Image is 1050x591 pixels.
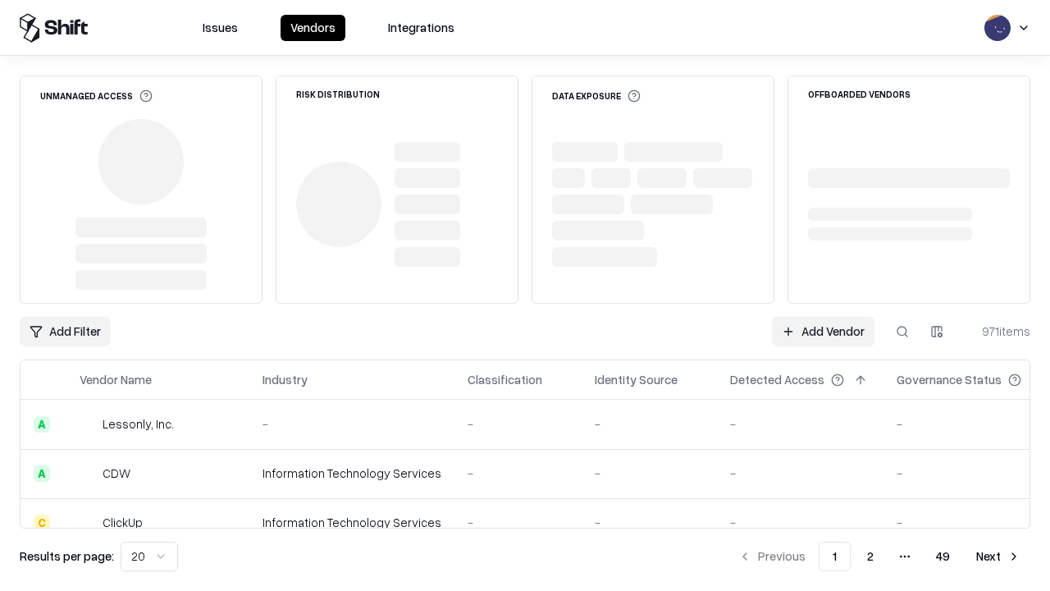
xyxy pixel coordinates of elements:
[808,89,911,98] div: Offboarded Vendors
[730,415,870,433] div: -
[80,515,96,531] img: ClickUp
[468,371,542,388] div: Classification
[468,465,568,482] div: -
[923,542,963,571] button: 49
[80,465,96,482] img: CDW
[103,514,143,531] div: ClickUp
[897,415,1048,433] div: -
[103,415,174,433] div: Lessonly, Inc.
[965,323,1030,340] div: 971 items
[34,465,50,482] div: A
[80,371,152,388] div: Vendor Name
[854,542,887,571] button: 2
[40,89,153,103] div: Unmanaged Access
[730,371,824,388] div: Detected Access
[552,89,641,103] div: Data Exposure
[80,416,96,433] img: Lessonly, Inc.
[966,542,1030,571] button: Next
[819,542,851,571] button: 1
[262,514,441,531] div: Information Technology Services
[34,416,50,433] div: A
[20,547,114,565] p: Results per page:
[728,542,1030,571] nav: pagination
[262,415,441,433] div: -
[262,465,441,482] div: Information Technology Services
[897,465,1048,482] div: -
[20,317,111,346] button: Add Filter
[262,371,308,388] div: Industry
[103,465,130,482] div: CDW
[296,89,380,98] div: Risk Distribution
[468,415,568,433] div: -
[378,15,464,41] button: Integrations
[595,415,704,433] div: -
[730,514,870,531] div: -
[897,371,1002,388] div: Governance Status
[281,15,345,41] button: Vendors
[772,317,874,346] a: Add Vendor
[34,515,50,531] div: C
[595,465,704,482] div: -
[468,514,568,531] div: -
[897,514,1048,531] div: -
[730,465,870,482] div: -
[595,514,704,531] div: -
[595,371,678,388] div: Identity Source
[193,15,248,41] button: Issues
